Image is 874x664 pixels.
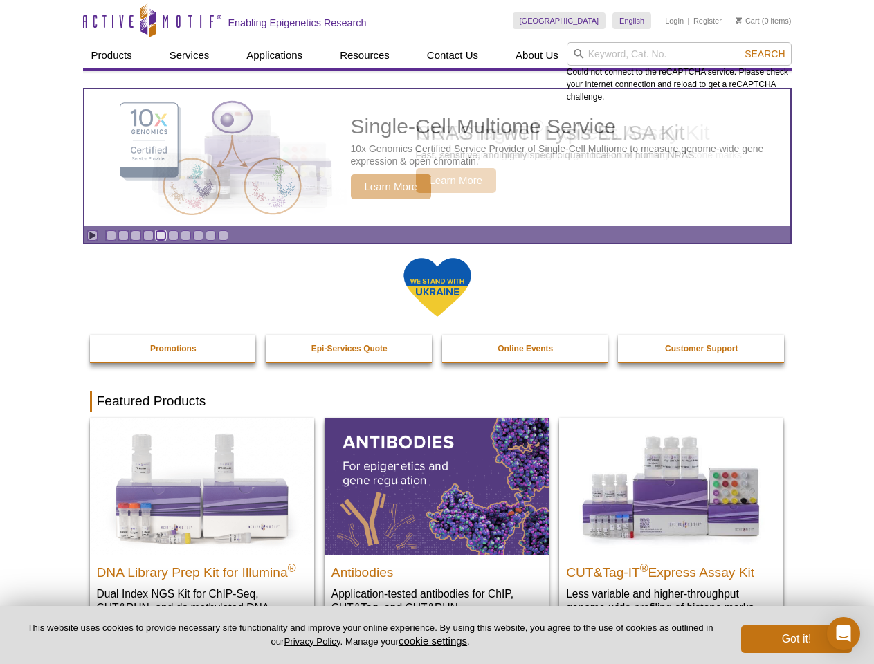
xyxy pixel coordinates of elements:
a: Epi-Services Quote [266,335,433,362]
a: Login [665,16,684,26]
a: All Antibodies Antibodies Application-tested antibodies for ChIP, CUT&Tag, and CUT&RUN. [325,418,549,628]
a: Go to slide 1 [106,230,116,241]
a: Go to slide 8 [193,230,203,241]
sup: ® [288,562,296,573]
input: Keyword, Cat. No. [567,42,792,66]
p: Less variable and higher-throughput genome-wide profiling of histone marks​. [566,587,776,615]
div: Could not connect to the reCAPTCHA service. Please check your internet connection and reload to g... [567,42,792,103]
h2: CUT&Tag-IT Express Assay Kit [566,559,776,580]
h2: Featured Products [90,391,785,412]
a: Resources [331,42,398,68]
img: All Antibodies [325,418,549,554]
li: | [688,12,690,29]
a: Products [83,42,140,68]
a: English [612,12,651,29]
a: Go to slide 4 [143,230,154,241]
a: Go to slide 10 [218,230,228,241]
button: Search [740,48,789,60]
img: CUT&Tag-IT® Express Assay Kit [559,418,783,554]
a: Customer Support [618,335,785,362]
p: This website uses cookies to provide necessary site functionality and improve your online experie... [22,622,718,648]
img: Your Cart [736,17,742,24]
a: Register [693,16,722,26]
a: Promotions [90,335,257,362]
a: Toggle autoplay [87,230,98,241]
button: Got it! [741,625,852,653]
sup: ® [640,562,648,573]
a: Go to slide 9 [206,230,216,241]
a: Privacy Policy [284,636,340,647]
a: Go to slide 2 [118,230,129,241]
p: Application-tested antibodies for ChIP, CUT&Tag, and CUT&RUN. [331,587,542,615]
a: About Us [507,42,567,68]
img: We Stand With Ukraine [403,257,472,318]
a: Go to slide 3 [131,230,141,241]
a: Go to slide 6 [168,230,179,241]
p: Dual Index NGS Kit for ChIP-Seq, CUT&RUN, and ds methylated DNA assays. [97,587,307,629]
h2: DNA Library Prep Kit for Illumina [97,559,307,580]
li: (0 items) [736,12,792,29]
strong: Promotions [150,344,197,353]
h2: Enabling Epigenetics Research [228,17,367,29]
a: [GEOGRAPHIC_DATA] [513,12,606,29]
a: DNA Library Prep Kit for Illumina DNA Library Prep Kit for Illumina® Dual Index NGS Kit for ChIP-... [90,418,314,642]
a: Go to slide 5 [156,230,166,241]
strong: Online Events [498,344,553,353]
a: Contact Us [419,42,486,68]
a: Online Events [442,335,610,362]
a: Services [161,42,218,68]
strong: Customer Support [665,344,738,353]
img: DNA Library Prep Kit for Illumina [90,418,314,554]
a: Applications [238,42,311,68]
a: Go to slide 7 [181,230,191,241]
strong: Epi-Services Quote [311,344,388,353]
a: Cart [736,16,760,26]
button: cookie settings [399,635,467,647]
div: Open Intercom Messenger [827,617,860,650]
span: Search [745,48,785,59]
a: CUT&Tag-IT® Express Assay Kit CUT&Tag-IT®Express Assay Kit Less variable and higher-throughput ge... [559,418,783,628]
h2: Antibodies [331,559,542,580]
